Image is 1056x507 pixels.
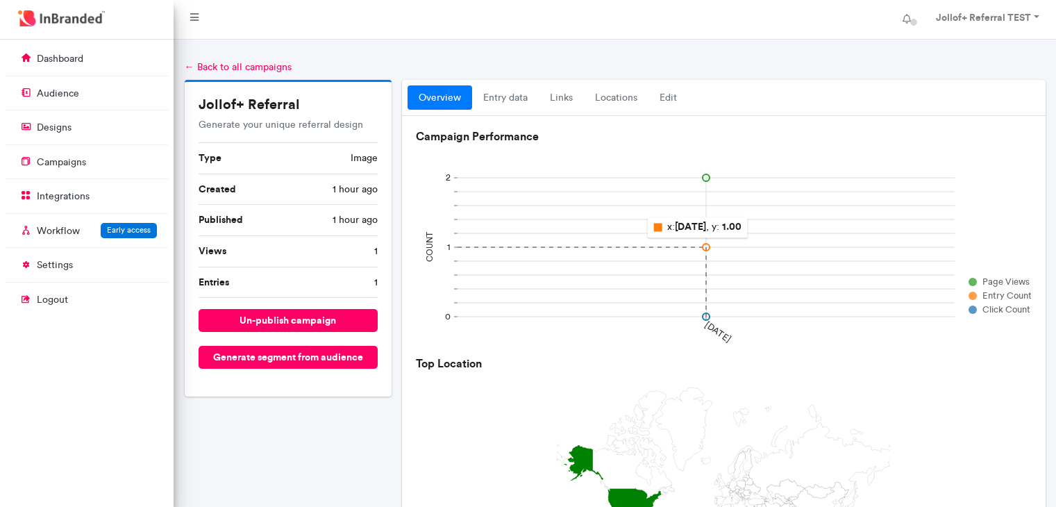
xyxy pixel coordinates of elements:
iframe: chat widget [998,451,1042,493]
a: entry data [472,85,539,110]
b: Type [199,151,221,164]
text: [DATE] [703,319,733,344]
a: links [539,85,584,110]
b: Published [199,213,243,226]
p: Workflow [37,224,80,238]
span: Early access [107,225,151,235]
button: Generate segment from audience [199,346,378,369]
p: dashboard [37,52,83,66]
a: Edit [648,85,688,110]
a: overview [408,85,472,110]
h5: Jollof+ Referral [199,96,378,113]
p: logout [37,293,68,307]
p: campaigns [37,156,86,169]
p: audience [37,87,79,101]
text: 1 [447,242,451,253]
b: Entries [199,276,229,288]
span: 1 [374,244,378,258]
text: COUNT [425,233,435,263]
p: settings [37,258,73,272]
a: locations [584,85,648,110]
b: Views [199,244,226,257]
text: 0 [445,312,451,322]
p: Generate your unique referral design [199,118,378,132]
a: ← Back to all campaigns [185,61,292,73]
img: InBranded Logo [15,7,108,30]
button: un-publish campaign [199,309,378,332]
h6: Campaign Performance [416,130,1031,143]
p: integrations [37,190,90,203]
span: image [351,151,378,165]
span: 1 [374,276,378,290]
p: designs [37,121,72,135]
text: 2 [446,173,451,183]
span: 1 hour ago [333,213,378,227]
span: 1 hour ago [333,183,378,197]
strong: Jollof+ Referral TEST [936,11,1031,24]
h6: Top Location [416,357,1031,370]
b: Created [199,183,236,195]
